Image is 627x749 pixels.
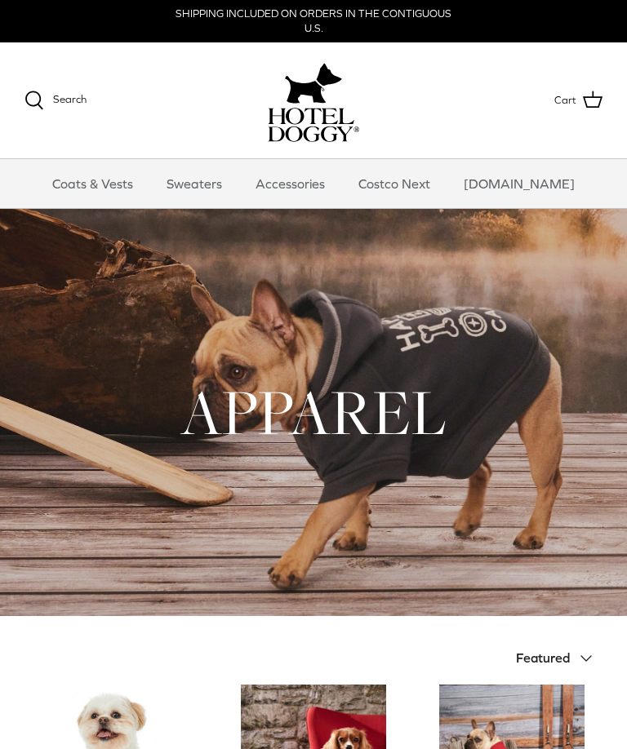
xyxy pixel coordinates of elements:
a: Coats & Vests [38,159,148,208]
a: Costco Next [344,159,445,208]
span: Featured [516,650,570,665]
a: Accessories [241,159,340,208]
a: Search [24,91,87,110]
span: Search [53,93,87,105]
a: Cart [554,90,603,111]
img: hoteldoggycom [268,108,359,142]
span: Cart [554,92,576,109]
a: [DOMAIN_NAME] [449,159,589,208]
h1: APPAREL [24,372,603,452]
a: hoteldoggy.com hoteldoggycom [268,59,359,142]
button: Featured [516,640,603,676]
a: Sweaters [152,159,237,208]
img: hoteldoggy.com [285,59,342,108]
